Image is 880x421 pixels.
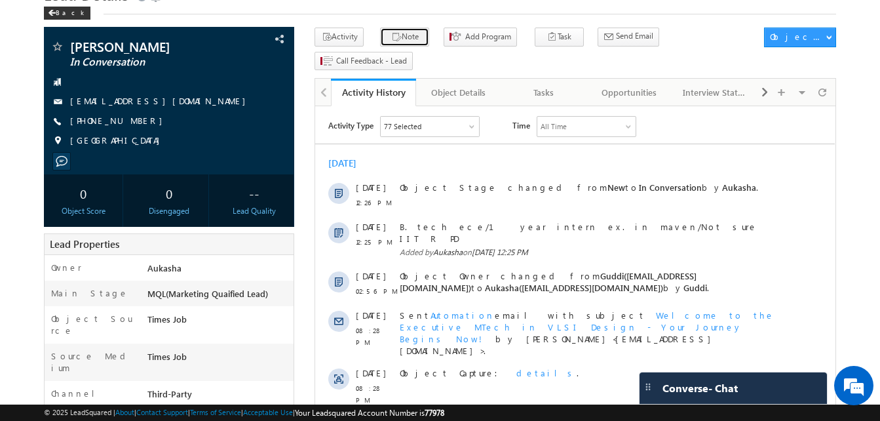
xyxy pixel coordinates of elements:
[587,79,672,106] a: Opportunities
[85,115,465,138] span: B. tech ece/1 year intern ex. in maven/Not sure IIT R PD
[770,31,826,43] div: Object Actions
[178,327,238,345] em: Start Chat
[465,31,511,43] span: Add Program
[341,86,406,98] div: Activity History
[115,408,134,416] a: About
[147,262,182,273] span: Aukasha
[44,6,97,17] a: Back
[85,203,459,238] span: Welcome to the Executive MTech in VLSI Design - Your Journey Begins Now!
[85,140,465,152] span: Added by on
[41,75,70,87] span: [DATE]
[218,205,290,217] div: Lead Quality
[41,130,80,142] span: 12:25 PM
[47,181,119,205] div: 0
[70,115,169,128] span: [PHONE_NUMBER]
[136,408,188,416] a: Contact Support
[598,85,660,100] div: Opportunities
[764,28,836,47] button: Object Actions
[315,28,364,47] button: Activity
[170,176,348,187] span: Aukasha([EMAIL_ADDRESS][DOMAIN_NAME])
[70,40,224,53] span: [PERSON_NAME]
[683,85,746,100] div: Interview Status
[336,55,407,67] span: Call Feedback - Lead
[197,10,215,30] span: Time
[315,52,413,71] button: Call Feedback - Lead
[44,7,90,20] div: Back
[368,176,392,187] span: Guddi
[51,388,105,399] label: Channel
[643,382,653,392] img: carter-drag
[68,69,220,86] div: Chat with us now
[201,261,261,272] span: details
[41,115,70,127] span: [DATE]
[616,30,653,42] span: Send Email
[225,14,252,26] div: All Time
[41,218,80,242] span: 08:28 PM
[70,95,252,106] a: [EMAIL_ADDRESS][DOMAIN_NAME]
[144,350,294,369] div: Times Job
[324,75,387,87] span: In Conversation
[70,56,224,69] span: In Conversation
[425,408,444,418] span: 77978
[672,79,757,106] a: Interview Status
[118,141,147,151] span: Aukasha
[22,69,55,86] img: d_60004797649_company_0_60004797649
[292,75,310,87] span: New
[17,121,239,316] textarea: Type your message and hit 'Enter'
[51,313,135,336] label: Object Source
[115,203,180,214] span: Automation
[41,179,80,191] span: 02:56 PM
[51,262,82,273] label: Owner
[70,134,166,148] span: [GEOGRAPHIC_DATA]
[243,408,293,416] a: Acceptable Use
[144,287,294,306] div: MQL(Marketing Quaified Lead)
[66,10,164,30] div: Sales Activity,Program,Email Bounced,Email Link Clicked,Email Marked Spam & 72 more..
[85,203,330,214] span: Sent email with subject
[41,261,70,273] span: [DATE]
[144,388,294,406] div: Third-Party
[512,85,575,100] div: Tasks
[157,141,213,151] span: [DATE] 12:25 PM
[407,75,441,87] span: Aukasha
[44,407,444,419] span: © 2025 LeadSquared | | | | |
[47,205,119,217] div: Object Score
[662,382,738,394] span: Converse - Chat
[444,28,517,47] button: Add Program
[144,313,294,331] div: Times Job
[331,79,416,106] a: Activity History
[51,350,135,374] label: Source Medium
[380,28,429,47] button: Note
[535,28,584,47] button: Task
[41,276,80,300] span: 08:28 PM
[41,203,70,215] span: [DATE]
[598,28,659,47] button: Send Email
[85,261,191,272] span: Object Capture:
[133,181,205,205] div: 0
[85,164,381,187] span: Guddi([EMAIL_ADDRESS][DOMAIN_NAME])
[69,14,106,26] div: 77 Selected
[85,75,443,87] span: Object Stage changed from to by .
[13,10,58,30] span: Activity Type
[50,237,119,251] span: Lead Properties
[13,51,56,63] div: [DATE]
[41,90,80,102] span: 12:26 PM
[502,79,587,106] a: Tasks
[218,181,290,205] div: --
[427,85,489,100] div: Object Details
[215,7,246,38] div: Minimize live chat window
[416,79,501,106] a: Object Details
[85,261,465,273] div: .
[41,164,70,176] span: [DATE]
[51,287,128,299] label: Main Stage
[85,203,465,249] div: by [PERSON_NAME]<[EMAIL_ADDRESS][DOMAIN_NAME]>.
[295,408,444,418] span: Your Leadsquared Account Number is
[133,205,205,217] div: Disengaged
[85,164,394,187] span: Object Owner changed from to by .
[190,408,241,416] a: Terms of Service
